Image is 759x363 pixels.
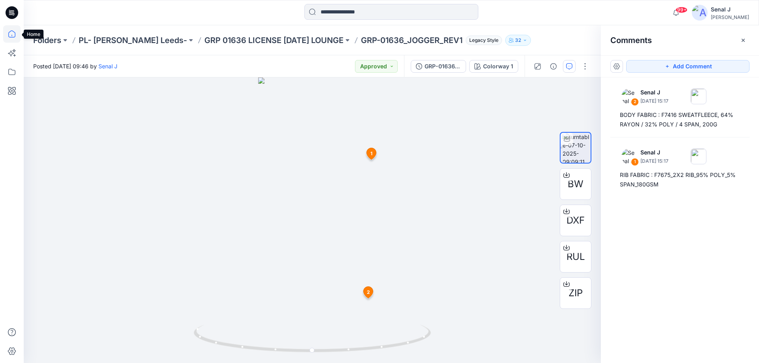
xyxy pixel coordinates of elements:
p: Senal J [640,88,668,97]
div: [PERSON_NAME] [711,14,749,20]
button: Details [547,60,560,73]
img: avatar [692,5,708,21]
img: Senal J [621,149,637,164]
span: 99+ [676,7,687,13]
div: GRP-01636_JOGGER_REV1 [425,62,461,71]
a: Senal J [98,63,117,70]
p: [DATE] 15:17 [640,97,668,105]
span: RUL [566,250,585,264]
p: [DATE] 15:17 [640,157,668,165]
a: Folders [33,35,61,46]
span: DXF [566,213,585,228]
span: Posted [DATE] 09:46 by [33,62,117,70]
div: 1 [631,158,639,166]
span: ZIP [568,286,583,300]
div: BODY FABRIC : F7416 SWEATFLEECE, 64% RAYON / 32% POLY / 4 SPAN, 200G [620,110,740,129]
div: RIB FABRIC : F7675_2X2 RIB_95% POLY_5% SPAN_180GSM [620,170,740,189]
p: Senal J [640,148,668,157]
p: 32 [515,36,521,45]
img: turntable-07-10-2025-09:09:11 [563,133,591,163]
div: 2 [631,98,639,106]
div: Colorway 1 [483,62,513,71]
p: GRP-01636_JOGGER_REV1 [361,35,463,46]
button: Legacy Style [463,35,502,46]
button: 32 [505,35,531,46]
a: PL- [PERSON_NAME] Leeds- [79,35,187,46]
div: Senal J [711,5,749,14]
span: Legacy Style [466,36,502,45]
img: Senal J [621,88,637,104]
h2: Comments [610,36,652,45]
button: GRP-01636_JOGGER_REV1 [411,60,466,73]
button: Colorway 1 [469,60,518,73]
button: Add Comment [626,60,750,73]
span: BW [568,177,583,191]
a: GRP 01636 LICENSE [DATE] LOUNGE [204,35,344,46]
